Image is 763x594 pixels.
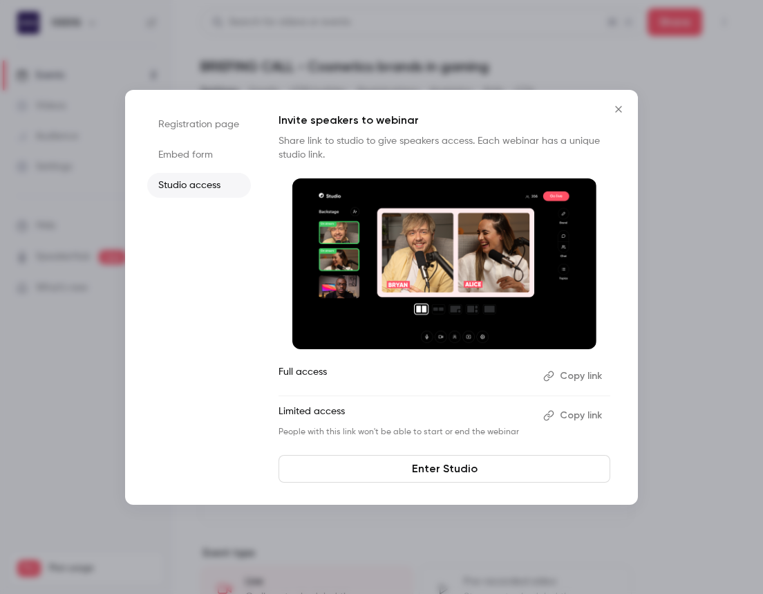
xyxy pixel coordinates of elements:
img: Invite speakers to webinar [292,178,596,350]
p: Full access [279,365,532,387]
li: Studio access [147,173,251,198]
button: Copy link [538,365,610,387]
li: Embed form [147,142,251,167]
button: Copy link [538,405,610,427]
p: Invite speakers to webinar [279,112,610,129]
p: Limited access [279,405,532,427]
li: Registration page [147,112,251,137]
p: People with this link won't be able to start or end the webinar [279,427,532,438]
a: Enter Studio [279,455,610,483]
button: Close [605,95,632,123]
p: Share link to studio to give speakers access. Each webinar has a unique studio link. [279,134,610,162]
